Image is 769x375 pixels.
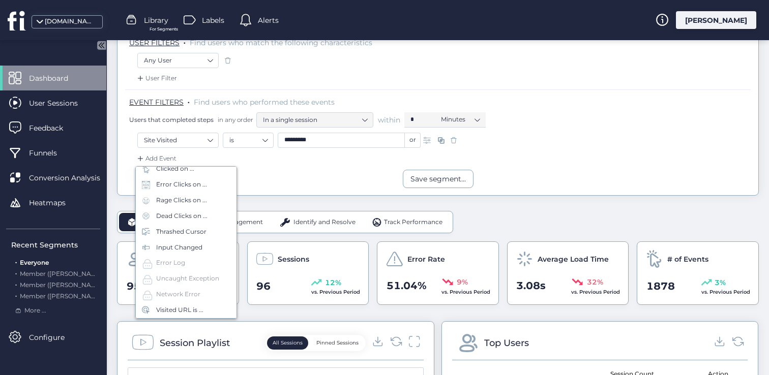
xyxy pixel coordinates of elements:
[715,277,726,288] span: 3%
[263,112,367,128] nz-select-item: In a single session
[160,336,230,350] div: Session Playlist
[190,38,372,47] span: Find users who match the following characteristics
[676,11,756,29] div: [PERSON_NAME]
[378,115,400,125] span: within
[156,290,200,299] div: Network Error
[129,115,214,124] span: Users that completed steps
[229,133,267,148] nz-select-item: is
[20,259,49,266] span: Everyone
[15,279,17,289] span: .
[129,98,184,107] span: EVENT FILTERS
[194,98,335,107] span: Find users who performed these events
[144,133,212,148] nz-select-item: Site Visited
[156,305,203,315] div: Visited URL is ...
[29,332,80,343] span: Configure
[156,211,208,221] div: Dead Clicks on ...
[202,15,224,26] span: Labels
[457,276,468,288] span: 9%
[311,336,364,350] button: Pinned Sessions
[20,281,105,289] span: Member ([PERSON_NAME])
[325,277,341,288] span: 12%
[135,73,177,83] div: User Filter
[15,290,17,300] span: .
[667,254,708,265] span: # of Events
[311,289,360,295] span: vs. Previous Period
[29,172,115,183] span: Conversion Analysis
[156,258,185,268] div: Error Log
[150,26,178,33] span: For Segments
[405,133,421,148] div: or
[144,15,168,26] span: Library
[29,98,93,109] span: User Sessions
[29,197,81,208] span: Heatmaps
[11,239,100,251] div: Recent Segments
[24,306,46,316] span: More ...
[20,292,105,300] span: Member ([PERSON_NAME])
[410,173,466,184] div: Save segment...
[258,15,279,26] span: Alerts
[701,289,750,295] span: vs. Previous Period
[267,336,308,350] button: All Sessions
[293,217,356,227] span: Identify and Resolve
[156,164,194,174] div: Clicked on ...
[516,278,546,294] span: 3.08s
[129,38,180,47] span: USER FILTERS
[256,278,271,294] span: 96
[156,196,207,205] div: Rage Clicks on ...
[441,289,490,295] span: vs. Previous Period
[127,278,141,294] span: 95
[45,17,96,26] div: [DOMAIN_NAME]
[15,268,17,277] span: .
[484,336,529,350] div: Top Users
[216,115,253,124] span: in any order
[571,289,620,295] span: vs. Previous Period
[538,254,609,265] span: Average Load Time
[184,36,186,46] span: .
[156,274,219,284] div: Uncaught Exception
[587,276,603,288] span: 32%
[384,217,442,227] span: Track Performance
[135,153,176,164] div: Add Event
[646,278,675,294] span: 1878
[29,73,83,84] span: Dashboard
[278,254,309,265] span: Sessions
[407,254,445,265] span: Error Rate
[156,180,207,190] div: Error Clicks on ...
[441,112,480,127] nz-select-item: Minutes
[29,122,78,134] span: Feedback
[387,278,427,294] span: 51.04%
[20,270,105,277] span: Member ([PERSON_NAME])
[156,243,202,253] div: Input Changed
[29,147,72,159] span: Funnels
[188,96,190,106] span: .
[144,53,212,68] nz-select-item: Any User
[156,227,206,237] div: Thrashed Cursor
[15,257,17,266] span: .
